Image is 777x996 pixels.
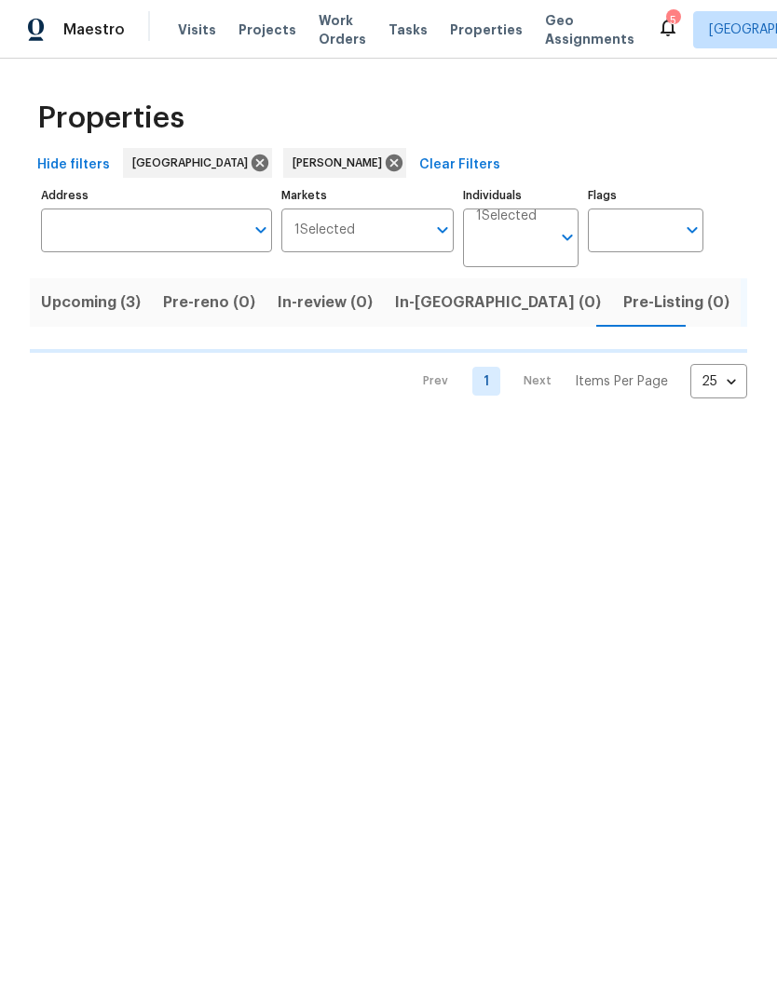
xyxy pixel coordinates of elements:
label: Markets [281,190,455,201]
span: 1 Selected [294,222,355,238]
span: Properties [450,20,523,39]
span: Pre-reno (0) [163,289,255,316]
a: Goto page 1 [472,367,500,396]
span: In-[GEOGRAPHIC_DATA] (0) [395,289,601,316]
button: Open [248,217,274,243]
span: [GEOGRAPHIC_DATA] [132,154,255,172]
span: Maestro [63,20,125,39]
button: Open [429,217,456,243]
div: [PERSON_NAME] [283,148,406,178]
span: Clear Filters [419,154,500,177]
label: Flags [588,190,703,201]
button: Clear Filters [412,148,508,182]
span: Tasks [388,23,428,36]
label: Individuals [463,190,579,201]
span: Projects [239,20,296,39]
span: In-review (0) [278,289,373,316]
span: Properties [37,109,184,128]
div: [GEOGRAPHIC_DATA] [123,148,272,178]
div: 5 [666,11,679,30]
label: Address [41,190,272,201]
span: [PERSON_NAME] [293,154,389,172]
span: Upcoming (3) [41,289,141,316]
div: 25 [690,357,747,406]
nav: Pagination Navigation [405,364,747,398]
button: Open [679,217,705,243]
span: Hide filters [37,154,110,177]
span: 1 Selected [476,209,537,224]
button: Open [554,224,580,250]
span: Work Orders [319,11,366,48]
button: Hide filters [30,148,117,182]
p: Items Per Page [575,372,668,391]
span: Visits [178,20,216,39]
span: Pre-Listing (0) [623,289,729,316]
span: Geo Assignments [545,11,634,48]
